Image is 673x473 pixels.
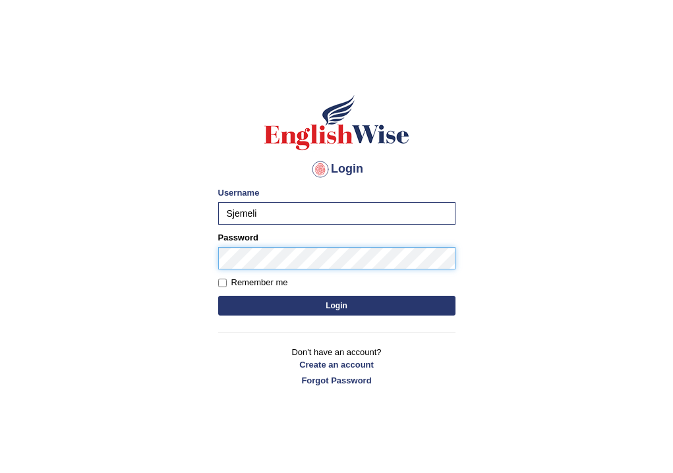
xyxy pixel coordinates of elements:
[218,358,455,371] a: Create an account
[218,346,455,387] p: Don't have an account?
[218,231,258,244] label: Password
[218,159,455,180] h4: Login
[218,276,288,289] label: Remember me
[218,279,227,287] input: Remember me
[218,186,260,199] label: Username
[218,374,455,387] a: Forgot Password
[218,296,455,316] button: Login
[262,93,412,152] img: Logo of English Wise sign in for intelligent practice with AI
